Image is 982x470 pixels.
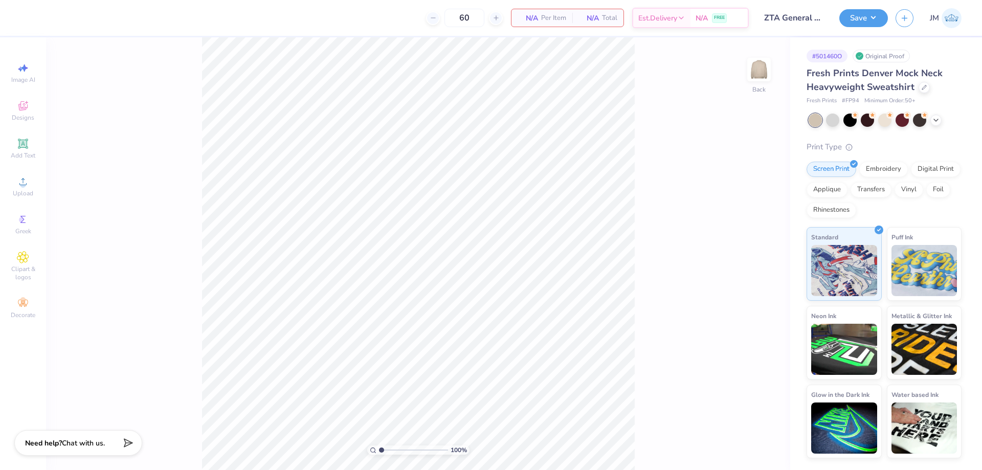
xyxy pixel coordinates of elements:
[851,182,891,197] div: Transfers
[11,151,35,160] span: Add Text
[11,76,35,84] span: Image AI
[752,85,766,94] div: Back
[839,9,888,27] button: Save
[811,232,838,242] span: Standard
[13,189,33,197] span: Upload
[911,162,961,177] div: Digital Print
[807,50,847,62] div: # 501460O
[444,9,484,27] input: – –
[602,13,617,24] span: Total
[756,8,832,28] input: Untitled Design
[5,265,41,281] span: Clipart & logos
[25,438,62,448] strong: Need help?
[891,389,939,400] span: Water based Ink
[807,203,856,218] div: Rhinestones
[807,141,962,153] div: Print Type
[926,182,950,197] div: Foil
[714,14,725,21] span: FREE
[811,324,877,375] img: Neon Ink
[15,227,31,235] span: Greek
[864,97,916,105] span: Minimum Order: 50 +
[930,12,939,24] span: JM
[891,310,952,321] span: Metallic & Glitter Ink
[930,8,962,28] a: JM
[518,13,538,24] span: N/A
[541,13,566,24] span: Per Item
[811,310,836,321] span: Neon Ink
[11,311,35,319] span: Decorate
[807,67,943,93] span: Fresh Prints Denver Mock Neck Heavyweight Sweatshirt
[811,402,877,454] img: Glow in the Dark Ink
[853,50,910,62] div: Original Proof
[696,13,708,24] span: N/A
[62,438,105,448] span: Chat with us.
[12,114,34,122] span: Designs
[578,13,599,24] span: N/A
[891,324,957,375] img: Metallic & Glitter Ink
[895,182,923,197] div: Vinyl
[891,402,957,454] img: Water based Ink
[807,182,847,197] div: Applique
[859,162,908,177] div: Embroidery
[942,8,962,28] img: Joshua Macky Gaerlan
[811,245,877,296] img: Standard
[811,389,869,400] span: Glow in the Dark Ink
[807,162,856,177] div: Screen Print
[842,97,859,105] span: # FP94
[891,232,913,242] span: Puff Ink
[891,245,957,296] img: Puff Ink
[749,59,769,80] img: Back
[638,13,677,24] span: Est. Delivery
[807,97,837,105] span: Fresh Prints
[451,445,467,455] span: 100 %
